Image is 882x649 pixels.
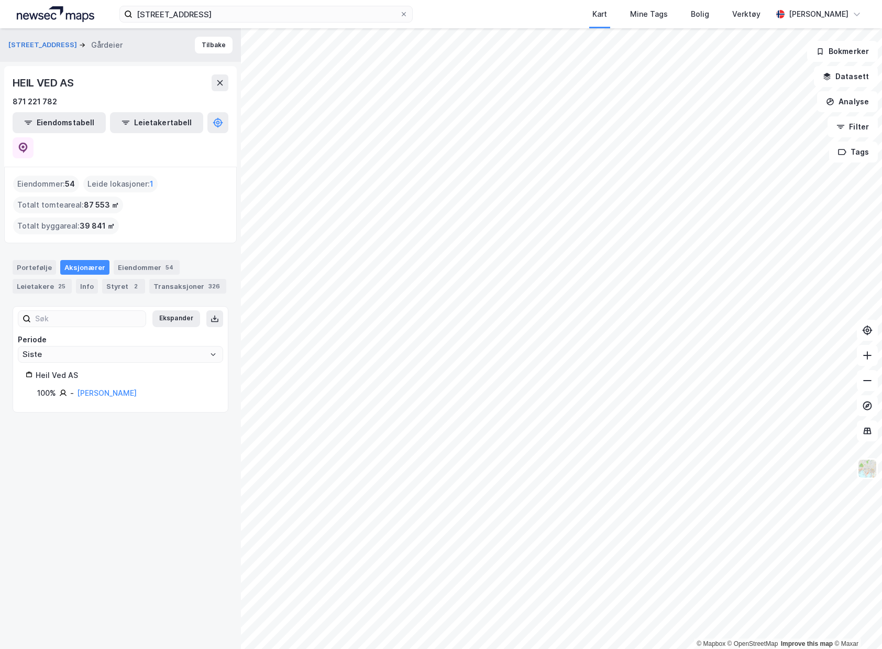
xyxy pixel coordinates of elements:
div: Totalt byggareal : [13,218,119,234]
div: Gårdeier [91,39,123,51]
button: Filter [828,116,878,137]
div: HEIL VED AS [13,74,76,91]
iframe: Chat Widget [830,599,882,649]
div: Kontrollprogram for chat [830,599,882,649]
button: Eiendomstabell [13,112,106,133]
input: ClearOpen [18,347,223,362]
button: Leietakertabell [110,112,203,133]
span: 54 [65,178,75,190]
input: Søk [31,311,146,327]
button: Bokmerker [807,41,878,62]
div: 100% [37,387,56,399]
button: [STREET_ADDRESS] [8,40,79,50]
div: Verktøy [732,8,760,20]
button: Open [209,350,217,359]
div: Aksjonærer [60,260,109,275]
button: Ekspander [152,310,200,327]
div: Info [76,279,98,294]
span: 1 [150,178,153,190]
div: 2 [130,281,141,291]
div: Eiendommer [114,260,180,275]
img: logo.a4113a55bc3d86da70a041830d287a7e.svg [17,6,94,22]
div: 25 [56,281,68,291]
div: Kart [592,8,607,20]
a: Mapbox [697,640,725,647]
div: Totalt tomteareal : [13,197,123,213]
div: 871 221 782 [13,95,57,108]
div: Transaksjoner [149,279,226,294]
div: Heil Ved AS [36,369,215,382]
button: Tags [829,142,878,163]
button: Datasett [814,66,878,87]
input: Søk på adresse, matrikkel, gårdeiere, leietakere eller personer [133,6,400,22]
div: Portefølje [13,260,56,275]
div: Leide lokasjoner : [83,176,158,192]
div: 326 [206,281,222,291]
div: Mine Tags [630,8,668,20]
div: Eiendommer : [13,176,79,192]
span: 39 841 ㎡ [80,220,115,232]
button: Tilbake [195,37,233,53]
div: [PERSON_NAME] [789,8,848,20]
a: OpenStreetMap [727,640,778,647]
div: Styret [102,279,145,294]
div: Leietakere [13,279,72,294]
div: Bolig [691,8,709,20]
img: Z [857,459,877,479]
div: - [70,387,74,399]
a: [PERSON_NAME] [77,388,137,397]
a: Improve this map [781,640,833,647]
span: 87 553 ㎡ [84,199,119,211]
div: 54 [163,262,175,273]
div: Periode [18,333,223,346]
button: Analyse [817,91,878,112]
